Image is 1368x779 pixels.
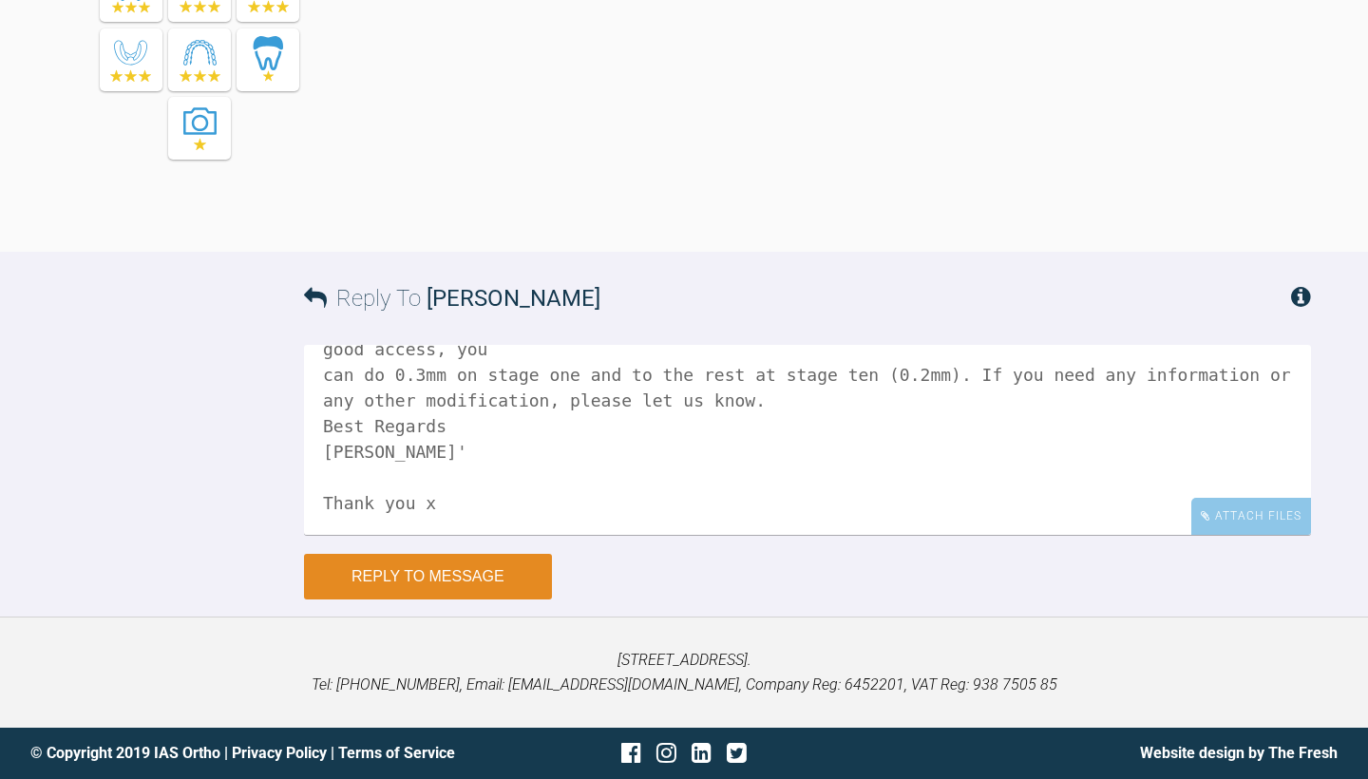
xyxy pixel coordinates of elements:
button: Reply to Message [304,554,552,599]
a: Privacy Policy [232,744,327,762]
a: Website design by The Fresh [1140,744,1338,762]
h3: Reply To [304,280,600,316]
a: Terms of Service [338,744,455,762]
textarea: Hi [PERSON_NAME], I've asked three separate times now to try and change the plan for the IPR but ... [304,345,1311,535]
span: [PERSON_NAME] [427,285,600,312]
div: Attach Files [1191,498,1311,535]
p: [STREET_ADDRESS]. Tel: [PHONE_NUMBER], Email: [EMAIL_ADDRESS][DOMAIN_NAME], Company Reg: 6452201,... [30,648,1338,696]
div: © Copyright 2019 IAS Ortho | | [30,741,466,766]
